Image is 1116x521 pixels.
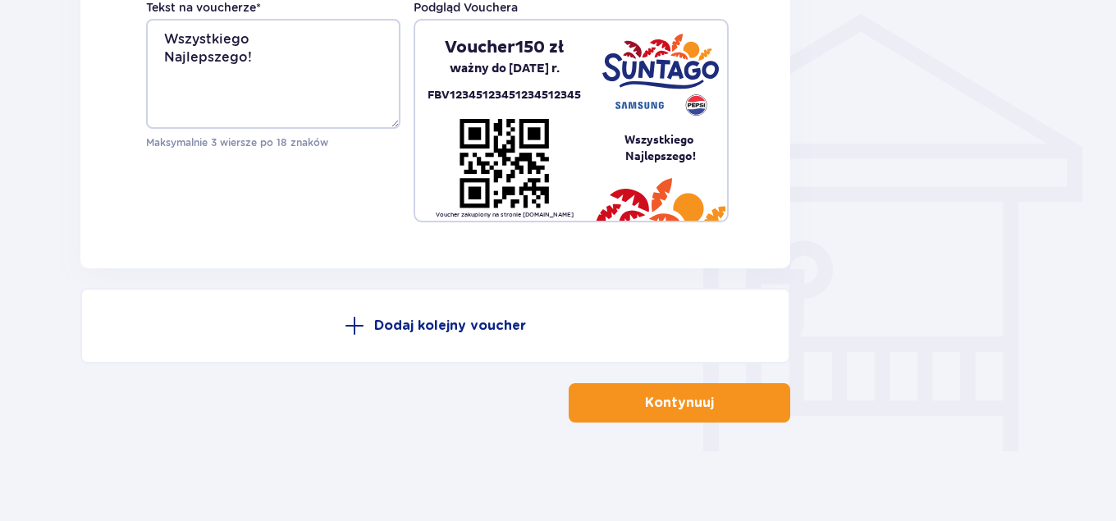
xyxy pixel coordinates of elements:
[645,394,714,412] p: Kontynuuj
[445,37,564,58] p: Voucher 150 zł
[436,211,574,219] p: Voucher zakupiony na stronie [DOMAIN_NAME]
[374,317,526,335] p: Dodaj kolejny voucher
[146,135,400,150] p: Maksymalnie 3 wiersze po 18 znaków
[80,288,790,363] button: Dodaj kolejny voucher
[602,34,719,116] img: Suntago - Samsung - Pepsi
[593,131,727,164] pre: Wszystkiego Najlepszego!
[146,19,400,129] textarea: Wszystkiego Najlepszego!
[450,58,560,80] p: ważny do [DATE] r.
[428,86,581,105] p: FBV12345123451234512345
[569,383,790,423] button: Kontynuuj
